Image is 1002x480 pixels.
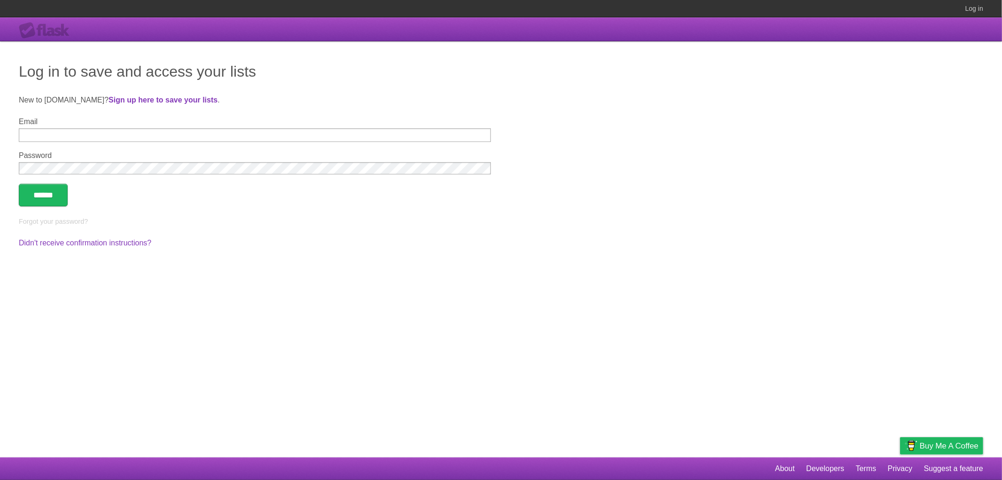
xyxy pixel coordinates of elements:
[19,118,491,126] label: Email
[924,460,983,478] a: Suggest a feature
[900,437,983,455] a: Buy me a coffee
[920,438,979,454] span: Buy me a coffee
[856,460,877,478] a: Terms
[19,239,151,247] a: Didn't receive confirmation instructions?
[19,22,75,39] div: Flask
[888,460,912,478] a: Privacy
[905,438,917,454] img: Buy me a coffee
[19,151,491,160] label: Password
[806,460,844,478] a: Developers
[19,60,983,83] h1: Log in to save and access your lists
[19,94,983,106] p: New to [DOMAIN_NAME]? .
[775,460,795,478] a: About
[19,218,88,225] a: Forgot your password?
[109,96,217,104] a: Sign up here to save your lists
